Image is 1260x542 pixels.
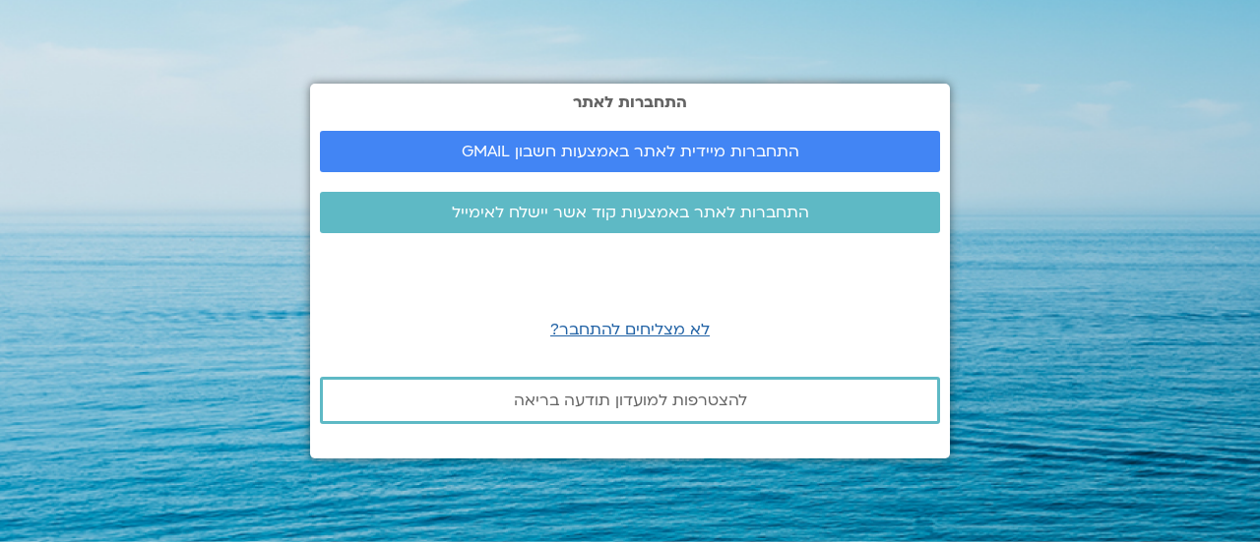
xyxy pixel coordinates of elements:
[452,204,809,221] span: התחברות לאתר באמצעות קוד אשר יישלח לאימייל
[320,192,940,233] a: התחברות לאתר באמצעות קוד אשר יישלח לאימייל
[320,377,940,424] a: להצטרפות למועדון תודעה בריאה
[550,319,710,340] a: לא מצליחים להתחבר?
[514,391,747,409] span: להצטרפות למועדון תודעה בריאה
[320,93,940,111] h2: התחברות לאתר
[320,131,940,172] a: התחברות מיידית לאתר באמצעות חשבון GMAIL
[462,143,799,160] span: התחברות מיידית לאתר באמצעות חשבון GMAIL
